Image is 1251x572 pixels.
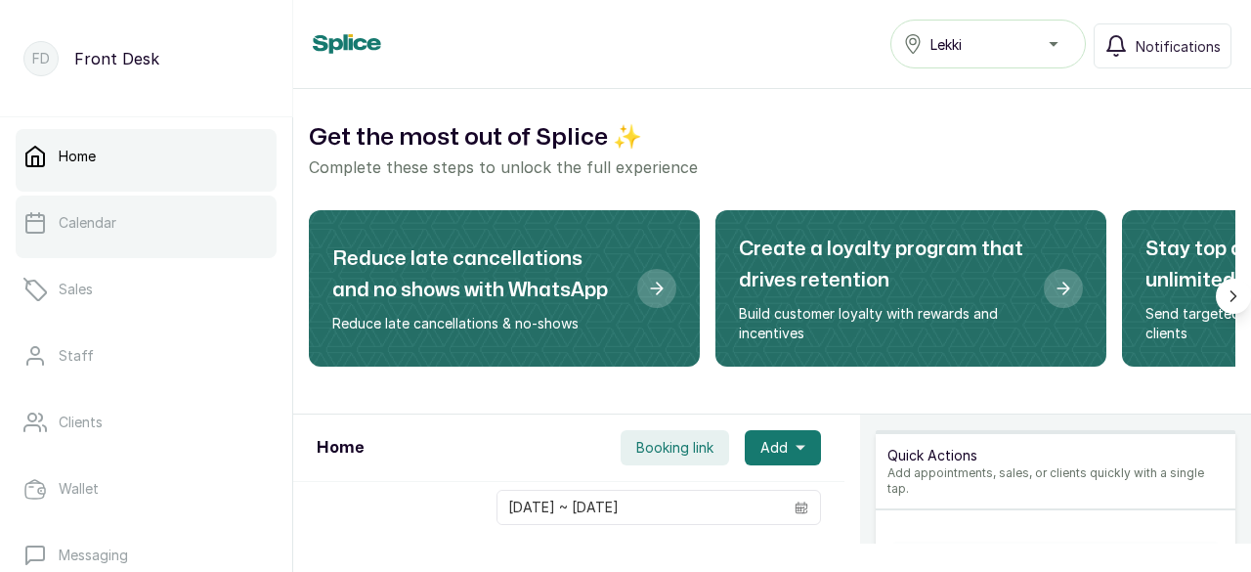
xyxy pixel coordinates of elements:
[59,213,116,233] p: Calendar
[795,501,808,514] svg: calendar
[16,462,277,516] a: Wallet
[332,314,622,333] p: Reduce late cancellations & no-shows
[739,304,1028,343] p: Build customer loyalty with rewards and incentives
[739,234,1028,296] h2: Create a loyalty program that drives retention
[59,147,96,166] p: Home
[16,129,277,184] a: Home
[59,280,93,299] p: Sales
[16,395,277,450] a: Clients
[16,329,277,383] a: Staff
[59,479,99,499] p: Wallet
[497,491,783,524] input: Select date
[887,446,1224,465] p: Quick Actions
[309,120,1235,155] h2: Get the most out of Splice ✨
[621,430,729,465] button: Booking link
[332,243,622,306] h2: Reduce late cancellations and no shows with WhatsApp
[309,210,700,367] div: Reduce late cancellations and no shows with WhatsApp
[32,49,50,68] p: FD
[59,346,94,366] p: Staff
[887,465,1224,497] p: Add appointments, sales, or clients quickly with a single tap.
[745,430,821,465] button: Add
[930,34,962,55] span: Lekki
[760,438,788,458] span: Add
[309,155,1235,179] p: Complete these steps to unlock the full experience
[59,546,128,565] p: Messaging
[16,196,277,250] a: Calendar
[715,210,1106,367] div: Create a loyalty program that drives retention
[74,47,159,70] p: Front Desk
[59,413,103,432] p: Clients
[1094,23,1231,68] button: Notifications
[16,262,277,317] a: Sales
[890,20,1086,68] button: Lekki
[1136,36,1221,57] span: Notifications
[636,438,713,458] span: Booking link
[317,436,364,460] h1: Home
